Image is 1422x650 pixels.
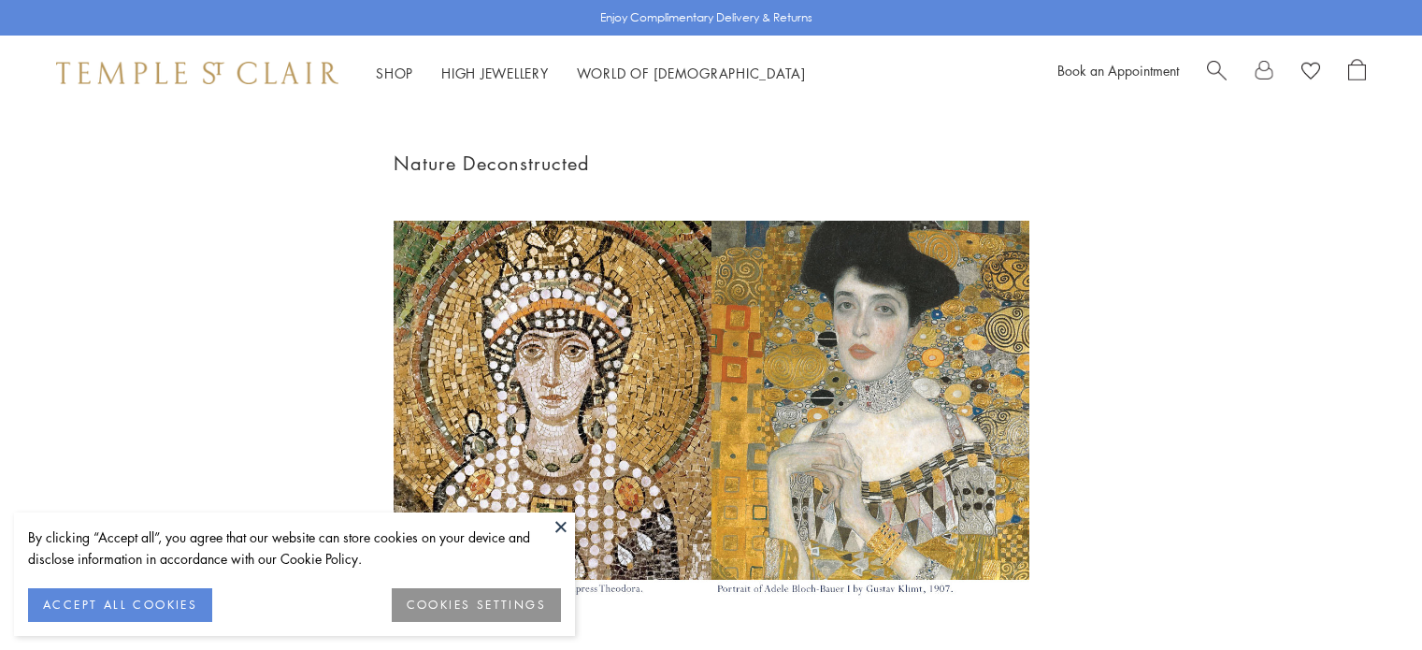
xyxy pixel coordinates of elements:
a: Book an Appointment [1057,61,1179,79]
a: ShopShop [376,64,413,82]
a: Search [1207,59,1227,87]
a: View Wishlist [1301,59,1320,87]
img: Temple St. Clair [56,62,338,84]
div: By clicking “Accept all”, you agree that our website can store cookies on your device and disclos... [28,527,561,570]
button: COOKIES SETTINGS [392,588,561,622]
a: Open Shopping Bag [1348,59,1366,87]
p: Enjoy Complimentary Delivery & Returns [600,8,812,27]
h1: Nature Deconstructed [394,148,1029,179]
nav: Main navigation [376,62,806,85]
a: High JewelleryHigh Jewellery [441,64,549,82]
button: ACCEPT ALL COOKIES [28,588,212,622]
a: World of [DEMOGRAPHIC_DATA]World of [DEMOGRAPHIC_DATA] [577,64,806,82]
